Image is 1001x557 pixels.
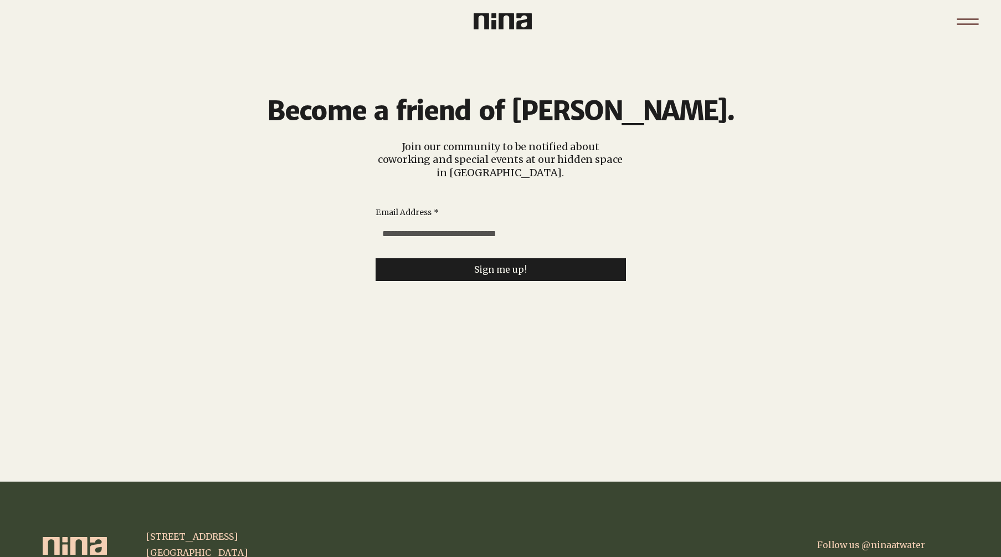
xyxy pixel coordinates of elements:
button: Sign me up! [376,258,626,281]
input: Email Address [376,223,619,245]
h3: Become a friend of [PERSON_NAME]. [229,96,772,127]
span: [STREET_ADDRESS] [146,531,238,542]
img: Nina Logo CMYK_Charcoal.png [474,13,532,29]
form: Newsletter Signup [376,207,626,281]
p: Join our community to be notified about coworking and special events at our hidden space in [GEOG... [375,140,626,179]
button: Menu [951,4,984,38]
a: Follow us @ninaatwater [817,539,925,550]
label: Email Address [376,207,439,218]
nav: Site [951,4,984,38]
span: Sign me up! [474,264,527,275]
